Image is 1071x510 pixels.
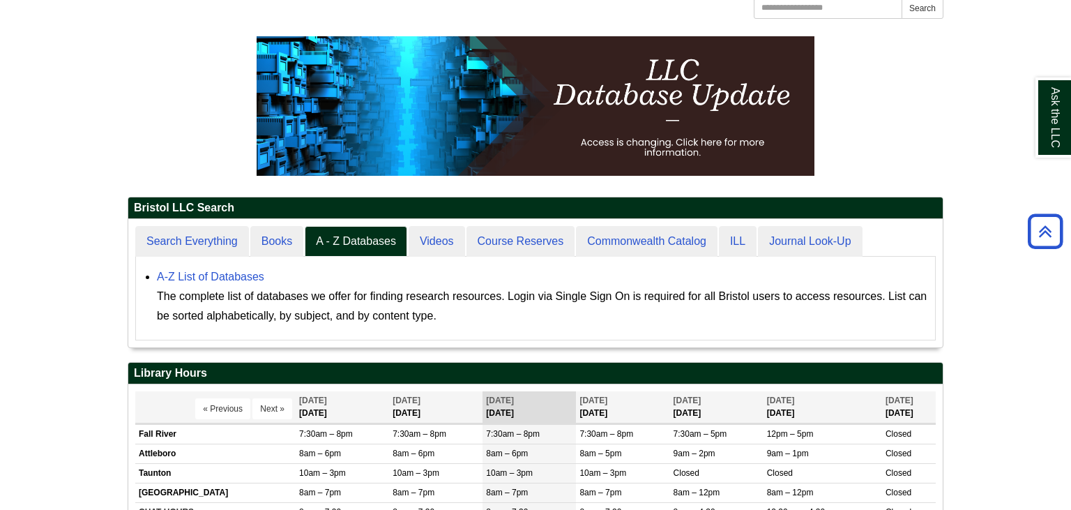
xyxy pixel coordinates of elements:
[579,488,621,497] span: 8am – 7pm
[767,396,795,405] span: [DATE]
[486,488,528,497] span: 8am – 7pm
[135,444,296,463] td: Attleboro
[767,429,814,439] span: 12pm – 5pm
[719,226,757,257] a: ILL
[128,197,943,219] h2: Bristol LLC Search
[486,396,514,405] span: [DATE]
[674,429,727,439] span: 7:30am – 5pm
[579,429,633,439] span: 7:30am – 8pm
[674,488,720,497] span: 8am – 12pm
[252,398,292,419] button: Next »
[886,449,911,458] span: Closed
[135,226,249,257] a: Search Everything
[135,424,296,444] td: Fall River
[305,226,407,257] a: A - Z Databases
[886,488,911,497] span: Closed
[486,468,533,478] span: 10am – 3pm
[157,271,264,283] a: A-Z List of Databases
[886,468,911,478] span: Closed
[674,468,699,478] span: Closed
[674,396,701,405] span: [DATE]
[466,226,575,257] a: Course Reserves
[299,488,341,497] span: 8am – 7pm
[486,449,528,458] span: 8am – 6pm
[195,398,250,419] button: « Previous
[135,463,296,483] td: Taunton
[257,36,814,176] img: HTML tutorial
[767,468,793,478] span: Closed
[135,483,296,503] td: [GEOGRAPHIC_DATA]
[299,396,327,405] span: [DATE]
[128,363,943,384] h2: Library Hours
[299,449,341,458] span: 8am – 6pm
[393,429,446,439] span: 7:30am – 8pm
[764,391,882,423] th: [DATE]
[250,226,303,257] a: Books
[767,449,809,458] span: 9am – 1pm
[886,396,913,405] span: [DATE]
[579,468,626,478] span: 10am – 3pm
[579,396,607,405] span: [DATE]
[157,287,928,326] div: The complete list of databases we offer for finding research resources. Login via Single Sign On ...
[767,488,814,497] span: 8am – 12pm
[882,391,936,423] th: [DATE]
[886,429,911,439] span: Closed
[393,449,434,458] span: 8am – 6pm
[409,226,465,257] a: Videos
[299,468,346,478] span: 10am – 3pm
[670,391,764,423] th: [DATE]
[389,391,483,423] th: [DATE]
[579,449,621,458] span: 8am – 5pm
[393,396,420,405] span: [DATE]
[299,429,353,439] span: 7:30am – 8pm
[674,449,715,458] span: 9am – 2pm
[576,391,669,423] th: [DATE]
[393,468,439,478] span: 10am – 3pm
[483,391,576,423] th: [DATE]
[393,488,434,497] span: 8am – 7pm
[486,429,540,439] span: 7:30am – 8pm
[1023,222,1068,241] a: Back to Top
[296,391,389,423] th: [DATE]
[576,226,717,257] a: Commonwealth Catalog
[758,226,862,257] a: Journal Look-Up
